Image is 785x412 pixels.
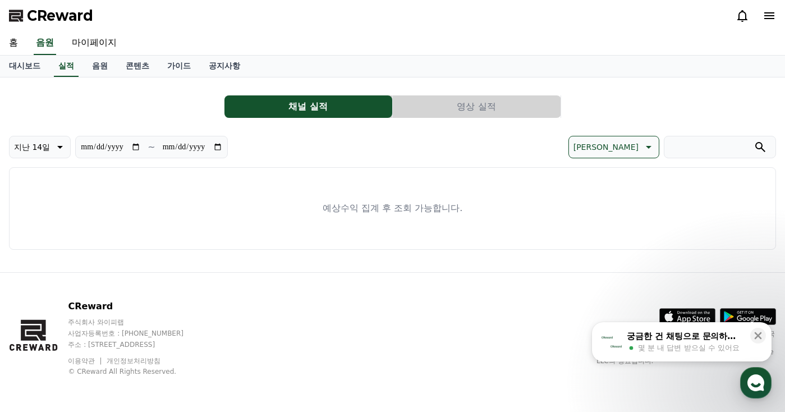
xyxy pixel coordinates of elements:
[117,56,158,77] a: 콘텐츠
[54,56,79,77] a: 실적
[148,140,155,154] p: ~
[83,56,117,77] a: 음원
[68,318,205,327] p: 주식회사 와이피랩
[9,136,71,158] button: 지난 14일
[323,202,462,215] p: 예상수익 집계 후 조회 가능합니다.
[27,7,93,25] span: CReward
[68,329,205,338] p: 사업자등록번호 : [PHONE_NUMBER]
[68,340,205,349] p: 주소 : [STREET_ADDRESS]
[107,357,160,365] a: 개인정보처리방침
[224,95,392,118] button: 채널 실적
[68,300,205,313] p: CReward
[68,367,205,376] p: © CReward All Rights Reserved.
[393,95,561,118] button: 영상 실적
[158,56,200,77] a: 가이드
[573,139,639,155] p: [PERSON_NAME]
[14,139,50,155] p: 지난 14일
[34,31,56,55] a: 음원
[68,357,103,365] a: 이용약관
[9,7,93,25] a: CReward
[63,31,126,55] a: 마이페이지
[200,56,249,77] a: 공지사항
[568,136,659,158] button: [PERSON_NAME]
[224,95,393,118] a: 채널 실적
